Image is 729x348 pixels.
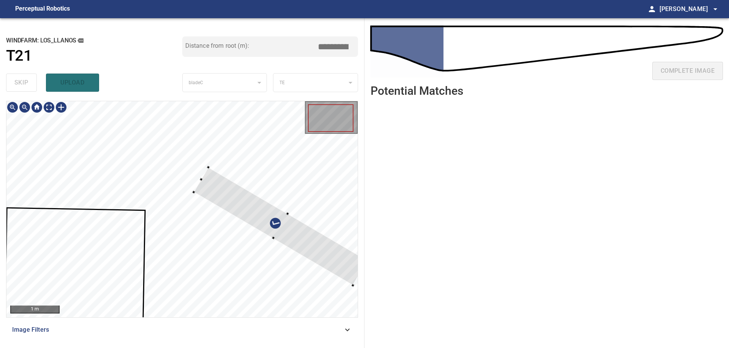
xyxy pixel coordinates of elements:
button: copy message details [76,36,85,45]
a: T21 [6,47,182,65]
h2: windfarm: Los_Llanos [6,36,182,45]
span: person [647,5,656,14]
div: Toggle selection [55,101,67,113]
div: Toggle full page [43,101,55,113]
h2: Potential Matches [371,85,463,97]
div: Image Filters [6,321,358,339]
h1: T21 [6,47,32,65]
span: [PERSON_NAME] [660,4,720,14]
div: Zoom out [19,101,31,113]
span: bladeC [189,80,204,85]
button: [PERSON_NAME] [656,2,720,17]
figcaption: Perceptual Robotics [15,3,70,15]
div: Go home [31,101,43,113]
span: Image Filters [12,325,343,334]
img: Edit annotation [267,215,284,232]
div: Zoom in [6,101,19,113]
label: Distance from root (m): [185,43,249,49]
div: TE [273,73,358,92]
span: TE [279,80,285,85]
div: bladeC [183,73,267,92]
span: arrow_drop_down [711,5,720,14]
